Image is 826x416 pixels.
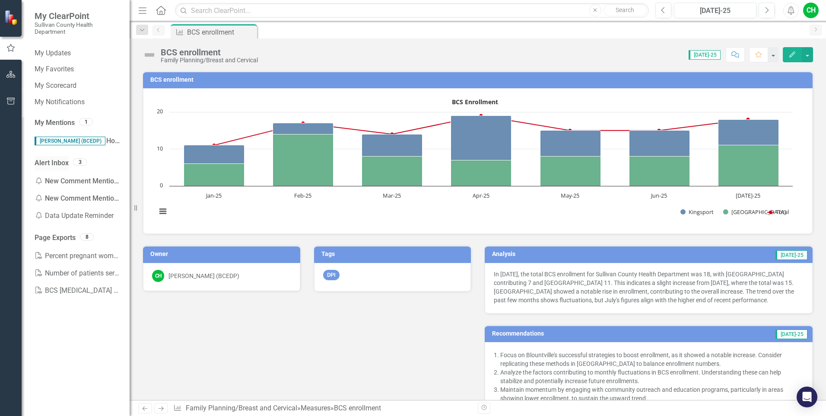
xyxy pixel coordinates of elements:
div: 3 [73,158,87,166]
span: How's this view? [35,137,157,145]
span: [DATE]-25 [689,50,721,60]
text: 0 [160,181,163,189]
div: 1 [79,118,93,126]
div: [PERSON_NAME] (BCEDP) [168,272,239,280]
path: Jun-25, 8. Blountville. [629,157,690,186]
a: Family Planning/Breast and Cervical [186,404,297,412]
text: 20 [157,107,163,115]
p: Analyze the factors contributing to monthly fluctuations in BCS enrollment. Understanding these c... [500,368,804,385]
button: Show Total [767,208,789,216]
text: [DATE]-25 [736,192,760,199]
div: BCS enrollment [187,27,255,38]
a: Measures [301,404,330,412]
a: BCS [MEDICAL_DATA] Screenings [35,282,121,299]
path: Jul-25, 18. Total. [747,118,750,121]
button: [DATE]-25 [674,3,756,18]
a: My Mentions [35,118,75,128]
p: In [DATE], the total BCS enrollment for Sullivan County Health Department was 18, with [GEOGRAPHI... [494,270,804,304]
a: My Notifications [35,97,121,107]
path: Mar-25, 6. Kingsport. [362,134,423,157]
a: Page Exports [35,233,76,243]
h3: Recommendations [492,330,686,337]
a: Percent pregnant women test for RPR ([MEDICAL_DATA]) [35,247,121,265]
path: Jun-25, 7. Kingsport. [629,131,690,157]
div: BCS enrollment [161,48,258,57]
div: BCS enrollment [334,404,381,412]
div: 8 [80,233,94,240]
path: May-25, 8. Blountville. [540,157,601,186]
img: Not Defined [143,48,156,62]
h3: BCS enrollment [150,77,808,83]
div: » » [173,403,471,413]
h3: Tags [321,251,467,257]
div: Family Planning/Breast and Cervical [161,57,258,64]
svg: Interactive chart [152,95,797,225]
text: May-25 [561,192,579,199]
h3: Owner [150,251,296,257]
div: Open Intercom Messenger [797,387,817,407]
button: Show Kingsport [680,208,714,216]
text: Jun-25 [650,192,667,199]
text: Feb-25 [294,192,311,199]
path: Mar-25, 8. Blountville. [362,157,423,186]
text: Mar-25 [383,192,401,199]
path: May-25, 7. Kingsport. [540,131,601,157]
div: [DATE]-25 [677,6,753,16]
div: BCS Enrollment. Highcharts interactive chart. [152,95,804,225]
text: Apr-25 [473,192,489,199]
span: [PERSON_NAME] (BCEDP) [35,137,105,145]
div: New Comment Mention: BCS [MEDICAL_DATA] Screenings [35,190,121,207]
button: Search [604,4,647,16]
path: May-25, 15. Total. [569,129,572,132]
path: Feb-25, 3. Kingsport. [273,123,334,134]
text: Jan-25 [205,192,222,199]
path: Apr-25, 12. Kingsport. [451,116,511,160]
path: Feb-25, 14. Blountville. [273,134,334,186]
path: Jul-25, 7. Kingsport. [718,120,779,145]
path: Jul-25, 11. Blountville. [718,145,779,186]
a: Alert Inbox [35,158,69,168]
a: My Favorites [35,64,121,74]
span: Search [616,6,634,13]
button: View chart menu, BCS Enrollment [157,205,169,218]
span: [DATE]-25 [775,250,807,260]
a: My Updates [35,48,121,58]
input: Search ClearPoint... [175,3,649,18]
path: Jan-25, 6. Blountville. [184,164,245,186]
text: BCS Enrollment [452,98,498,106]
path: Jan-25, 5. Kingsport. [184,145,245,164]
a: Number of patients served in FP clinic [35,265,121,282]
button: Show Blountville [723,208,759,216]
path: Apr-25, 7. Blountville. [451,160,511,186]
p: Maintain momentum by engaging with community outreach and education programs, particularly in are... [500,385,804,403]
p: Focus on Blountville's successful strategies to boost enrollment, as it showed a notable increase... [500,351,804,368]
h3: Analysis [492,251,623,257]
div: New Comment Mention: BCS [MEDICAL_DATA] Screenings [35,173,121,190]
a: My Scorecard [35,81,121,91]
g: Blountville, series 2 of 3. Bar series with 7 bars. [184,134,779,186]
span: DPI [323,270,340,281]
span: [DATE]-25 [775,330,807,339]
small: Sullivan County Health Department [35,21,121,35]
span: My ClearPoint [35,11,121,21]
img: ClearPoint Strategy [4,10,19,25]
path: Jun-25, 15. Total. [658,129,661,132]
g: Kingsport, series 1 of 3. Bar series with 7 bars. [184,116,779,164]
text: 10 [157,144,163,152]
div: Data Update Reminder [35,207,121,224]
div: CH [152,270,164,282]
button: CH [803,3,819,18]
